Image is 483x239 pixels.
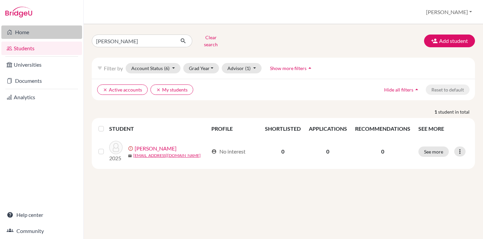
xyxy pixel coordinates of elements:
[261,137,305,166] td: 0
[128,146,135,151] span: error_outline
[103,87,108,92] i: clear
[434,108,438,115] strong: 1
[1,208,82,222] a: Help center
[305,137,351,166] td: 0
[156,87,161,92] i: clear
[211,147,246,156] div: No interest
[378,84,426,95] button: Hide all filtersarrow_drop_up
[355,147,410,156] p: 0
[5,7,32,17] img: Bridge-U
[426,84,470,95] button: Reset to default
[245,65,251,71] span: (1)
[1,91,82,104] a: Analytics
[418,146,449,157] button: See more
[1,58,82,71] a: Universities
[423,6,475,18] button: [PERSON_NAME]
[104,65,123,71] span: Filter by
[92,35,175,47] input: Find student by name...
[183,63,219,73] button: Grad Year
[351,121,414,137] th: RECOMMENDATIONS
[135,144,177,153] a: [PERSON_NAME]
[413,86,420,93] i: arrow_drop_up
[261,121,305,137] th: SHORTLISTED
[109,121,208,137] th: STUDENT
[164,65,169,71] span: (6)
[97,65,102,71] i: filter_list
[438,108,475,115] span: student in total
[270,65,306,71] span: Show more filters
[109,154,123,162] p: 2025
[192,32,229,50] button: Clear search
[1,74,82,87] a: Documents
[305,121,351,137] th: APPLICATIONS
[97,84,148,95] button: clearActive accounts
[128,154,132,158] span: mail
[414,121,473,137] th: SEE MORE
[211,149,217,154] span: account_circle
[109,141,123,154] img: Weasley, Ron
[133,153,201,159] a: [EMAIL_ADDRESS][DOMAIN_NAME]
[207,121,261,137] th: PROFILE
[150,84,193,95] button: clearMy students
[264,63,319,73] button: Show more filtersarrow_drop_up
[384,87,413,93] span: Hide all filters
[1,224,82,238] a: Community
[1,42,82,55] a: Students
[126,63,181,73] button: Account Status(6)
[1,25,82,39] a: Home
[222,63,262,73] button: Advisor(1)
[424,35,475,47] button: Add student
[306,65,313,71] i: arrow_drop_up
